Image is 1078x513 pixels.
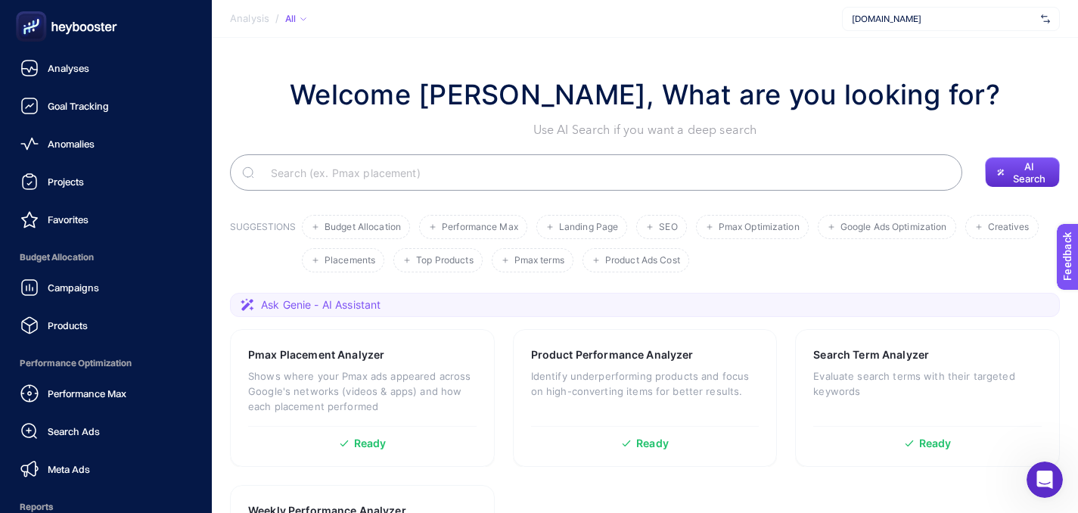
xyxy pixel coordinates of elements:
span: Analyses [48,62,89,74]
span: Projects [48,176,84,188]
span: Meta Ads [48,463,90,475]
span: Creatives [988,222,1030,233]
span: Performance Max [442,222,518,233]
span: Performance Optimization [12,348,200,378]
h3: SUGGESTIONS [230,221,296,272]
img: svg%3e [1041,11,1050,26]
span: Goal Tracking [48,100,109,112]
span: Product Ads Cost [605,255,680,266]
span: Performance Max [48,387,126,400]
span: Pmax Optimization [719,222,800,233]
span: Analysis [230,13,269,25]
a: Search Ads [12,416,200,446]
p: Use AI Search if you want a deep search [290,121,1000,139]
span: Placements [325,255,375,266]
a: Analyses [12,53,200,83]
span: Budget Allocation [325,222,401,233]
span: SEO [659,222,677,233]
h1: Welcome [PERSON_NAME], What are you looking for? [290,74,1000,115]
span: Ask Genie - AI Assistant [261,297,381,312]
input: Search [259,151,950,194]
a: Goal Tracking [12,91,200,121]
h3: Pmax Placement Analyzer [248,347,384,362]
span: Ready [636,438,669,449]
span: Campaigns [48,281,99,294]
h3: Search Term Analyzer [813,347,929,362]
button: AI Search [985,157,1060,188]
a: Pmax Placement AnalyzerShows where your Pmax ads appeared across Google's networks (videos & apps... [230,329,495,467]
span: Pmax terms [514,255,564,266]
span: Products [48,319,88,331]
span: Budget Allocation [12,242,200,272]
div: All [285,13,306,25]
span: Ready [354,438,387,449]
span: Google Ads Optimization [840,222,947,233]
a: Search Term AnalyzerEvaluate search terms with their targeted keywordsReady [795,329,1060,467]
p: Shows where your Pmax ads appeared across Google's networks (videos & apps) and how each placemen... [248,368,477,414]
a: Products [12,310,200,340]
span: Top Products [416,255,473,266]
span: AI Search [1011,160,1048,185]
iframe: Intercom live chat [1027,462,1063,498]
span: Search Ads [48,425,100,437]
a: Anomalies [12,129,200,159]
span: Feedback [9,5,57,17]
span: Landing Page [559,222,618,233]
a: Projects [12,166,200,197]
span: Ready [919,438,952,449]
p: Identify underperforming products and focus on high-converting items for better results. [531,368,760,399]
span: Anomalies [48,138,95,150]
span: / [275,12,279,24]
span: [DOMAIN_NAME] [852,13,1035,25]
a: Favorites [12,204,200,235]
a: Meta Ads [12,454,200,484]
p: Evaluate search terms with their targeted keywords [813,368,1042,399]
span: Favorites [48,213,89,225]
a: Campaigns [12,272,200,303]
a: Performance Max [12,378,200,409]
h3: Product Performance Analyzer [531,347,694,362]
a: Product Performance AnalyzerIdentify underperforming products and focus on high-converting items ... [513,329,778,467]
